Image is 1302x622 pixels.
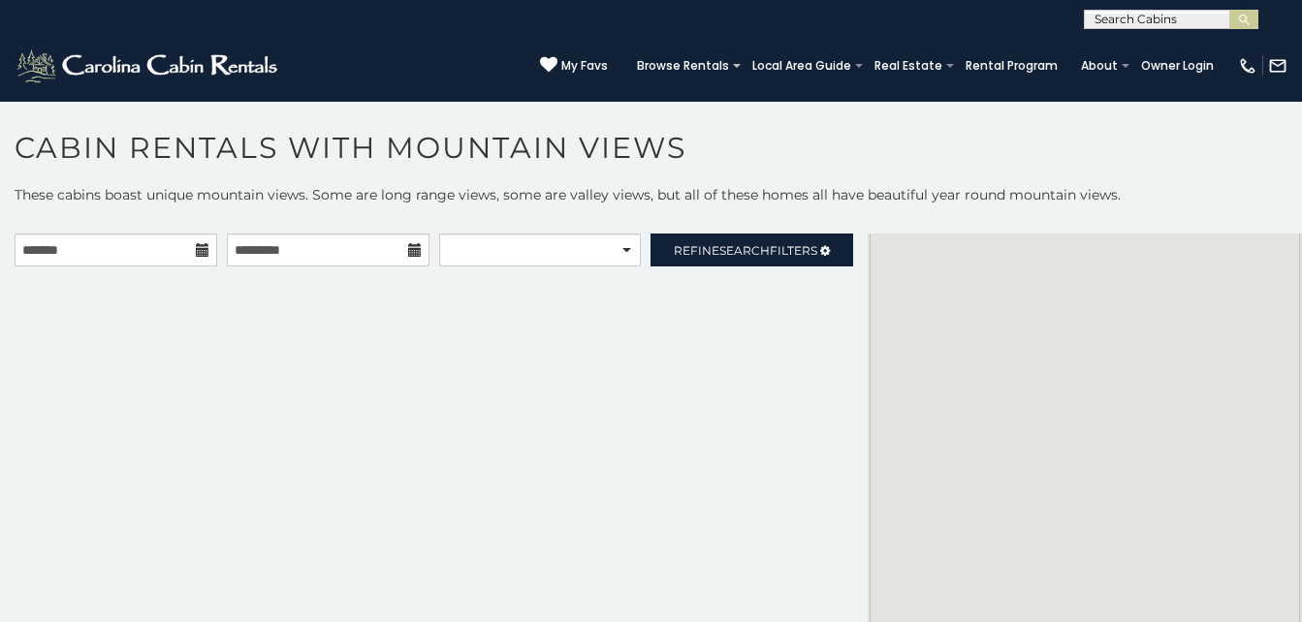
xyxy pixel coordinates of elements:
a: Local Area Guide [743,52,861,79]
a: Real Estate [865,52,952,79]
a: Browse Rentals [627,52,739,79]
span: Search [719,243,770,258]
span: Refine Filters [674,243,817,258]
a: Rental Program [956,52,1067,79]
img: White-1-2.png [15,47,283,85]
a: RefineSearchFilters [651,233,853,266]
a: Owner Login [1131,52,1223,79]
a: About [1071,52,1127,79]
img: mail-regular-white.png [1268,56,1287,76]
a: My Favs [540,56,608,76]
img: phone-regular-white.png [1238,56,1257,76]
span: My Favs [561,57,608,75]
